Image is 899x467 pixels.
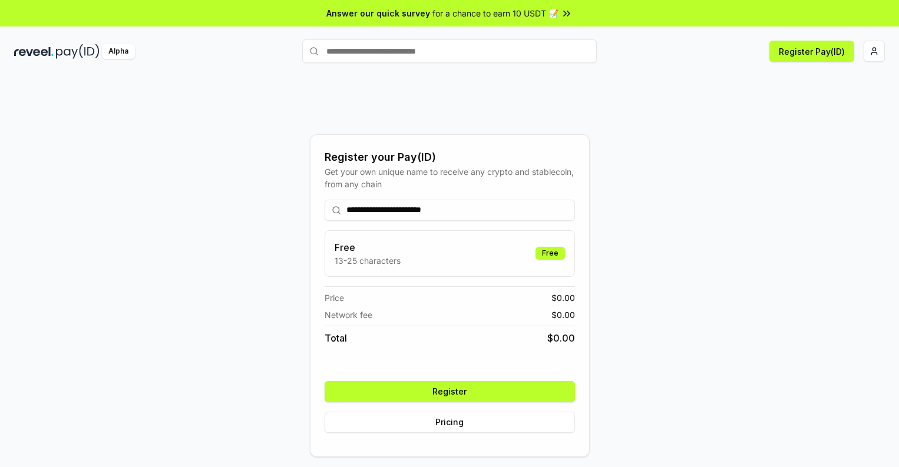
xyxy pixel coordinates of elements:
[325,309,372,321] span: Network fee
[102,44,135,59] div: Alpha
[325,165,575,190] div: Get your own unique name to receive any crypto and stablecoin, from any chain
[536,247,565,260] div: Free
[335,254,401,267] p: 13-25 characters
[325,149,575,165] div: Register your Pay(ID)
[325,292,344,304] span: Price
[551,292,575,304] span: $ 0.00
[335,240,401,254] h3: Free
[432,7,558,19] span: for a chance to earn 10 USDT 📝
[325,331,347,345] span: Total
[551,309,575,321] span: $ 0.00
[14,44,54,59] img: reveel_dark
[325,381,575,402] button: Register
[769,41,854,62] button: Register Pay(ID)
[56,44,100,59] img: pay_id
[547,331,575,345] span: $ 0.00
[325,412,575,433] button: Pricing
[326,7,430,19] span: Answer our quick survey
